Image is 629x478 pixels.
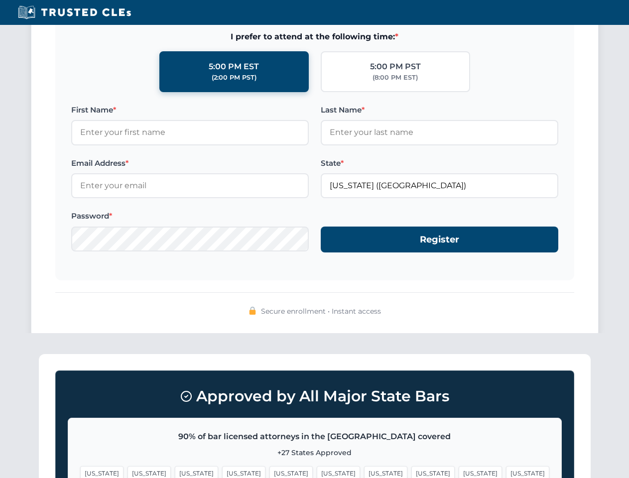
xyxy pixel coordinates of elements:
[212,73,256,83] div: (2:00 PM PST)
[71,120,309,145] input: Enter your first name
[71,30,558,43] span: I prefer to attend at the following time:
[71,104,309,116] label: First Name
[249,307,256,315] img: 🔒
[71,210,309,222] label: Password
[321,120,558,145] input: Enter your last name
[80,447,549,458] p: +27 States Approved
[15,5,134,20] img: Trusted CLEs
[321,157,558,169] label: State
[261,306,381,317] span: Secure enrollment • Instant access
[321,104,558,116] label: Last Name
[209,60,259,73] div: 5:00 PM EST
[68,383,562,410] h3: Approved by All Major State Bars
[370,60,421,73] div: 5:00 PM PST
[321,173,558,198] input: Arizona (AZ)
[71,157,309,169] label: Email Address
[373,73,418,83] div: (8:00 PM EST)
[71,173,309,198] input: Enter your email
[321,227,558,253] button: Register
[80,430,549,443] p: 90% of bar licensed attorneys in the [GEOGRAPHIC_DATA] covered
